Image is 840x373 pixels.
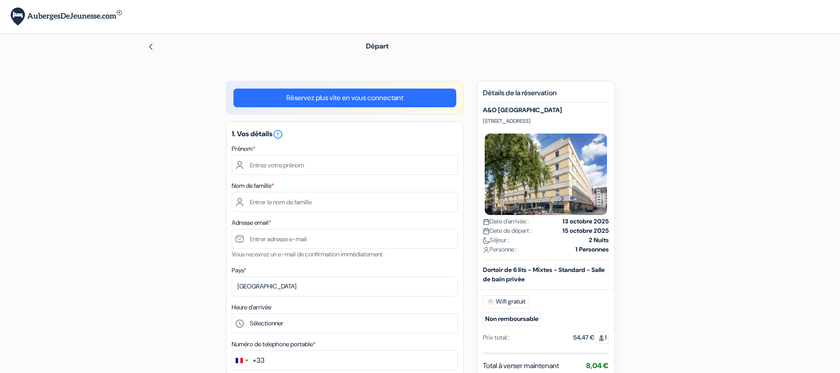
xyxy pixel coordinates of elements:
[273,129,283,138] a: error_outline
[483,312,541,326] small: Non remboursable
[232,129,458,140] h5: 1. Vos détails
[253,355,265,366] div: +33
[483,361,559,371] span: Total à verser maintenant
[232,192,458,212] input: Entrer le nom de famille
[232,340,316,349] label: Numéro de telephone portable
[563,217,609,226] strong: 13 octobre 2025
[11,8,122,26] img: AubergesDeJeunesse.com
[232,303,271,312] label: Heure d'arrivée
[483,228,490,235] img: calendar.svg
[232,351,265,370] button: Change country, selected France (+33)
[232,218,271,227] label: Adresse email
[483,217,529,226] span: Date d'arrivée :
[598,335,605,341] img: guest.svg
[483,235,509,245] span: Séjour :
[483,106,609,114] h5: A&O [GEOGRAPHIC_DATA]
[483,219,490,225] img: calendar.svg
[575,245,609,254] strong: 1 Personnes
[487,298,494,305] img: free_wifi.svg
[232,250,383,258] small: Vous recevrez un e-mail de confirmation immédiatement
[233,89,456,107] a: Réservez plus vite en vous connectant
[589,235,609,245] strong: 2 Nuits
[483,118,609,125] p: [STREET_ADDRESS]
[483,333,510,342] div: Prix total :
[483,295,530,308] span: Wifi gratuit
[483,247,490,253] img: user_icon.svg
[483,266,605,283] b: Dortoir de 6 lits - Mixtes - Standard - Salle de bain privée
[563,226,609,235] strong: 15 octobre 2025
[232,229,458,249] input: Entrer adresse e-mail
[483,89,609,103] h5: Détails de la réservation
[595,331,609,344] span: 1
[483,237,490,244] img: moon.svg
[232,155,458,175] input: Entrez votre prénom
[366,41,389,51] span: Départ
[586,361,609,370] span: 8,04 €
[232,266,246,275] label: Pays
[483,226,532,235] span: Date de départ :
[573,333,609,342] div: 54,47 €
[232,144,255,154] label: Prénom
[147,43,154,50] img: left_arrow.svg
[232,181,274,191] label: Nom de famille
[273,129,283,140] i: error_outline
[483,245,517,254] span: Personne :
